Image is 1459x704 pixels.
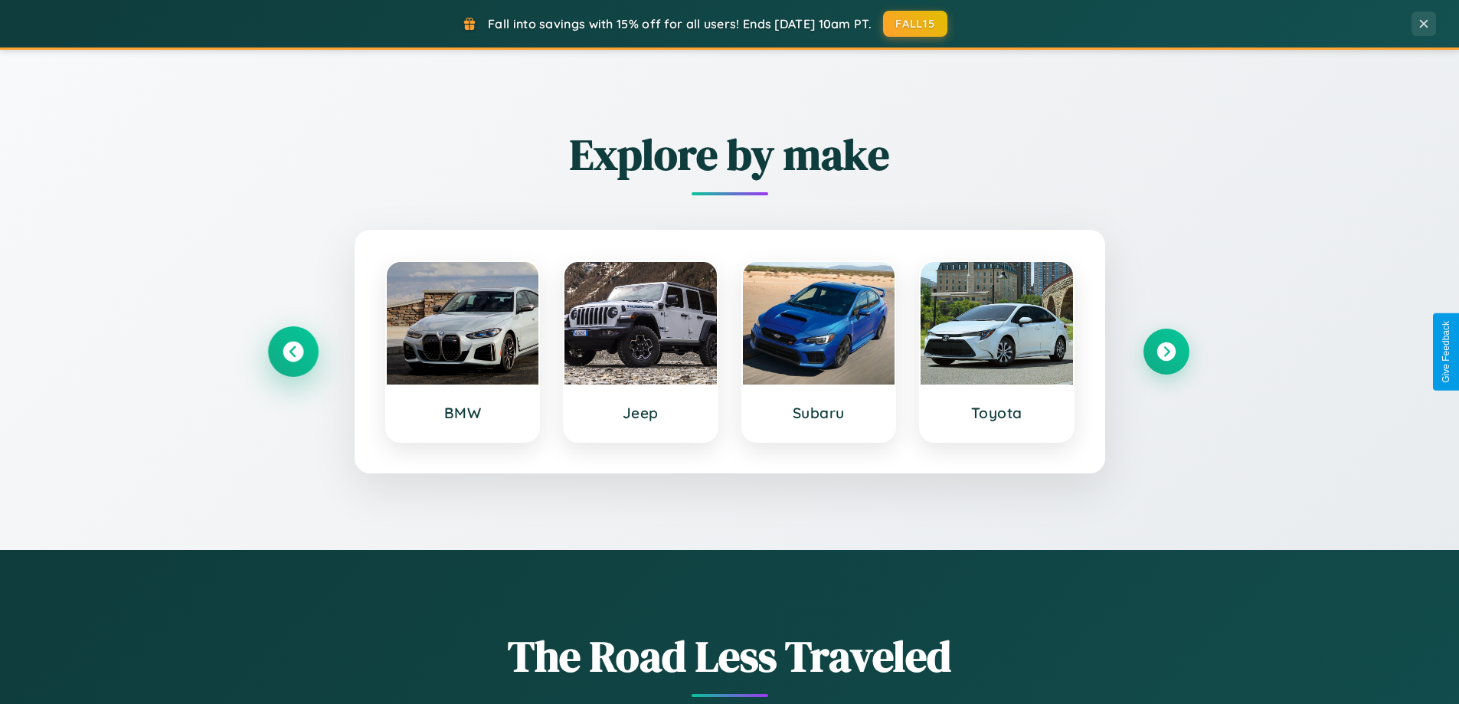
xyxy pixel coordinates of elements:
[936,404,1058,422] h3: Toyota
[580,404,702,422] h3: Jeep
[883,11,947,37] button: FALL15
[270,125,1189,184] h2: Explore by make
[488,16,872,31] span: Fall into savings with 15% off for all users! Ends [DATE] 10am PT.
[402,404,524,422] h3: BMW
[270,627,1189,686] h1: The Road Less Traveled
[758,404,880,422] h3: Subaru
[1441,321,1451,383] div: Give Feedback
